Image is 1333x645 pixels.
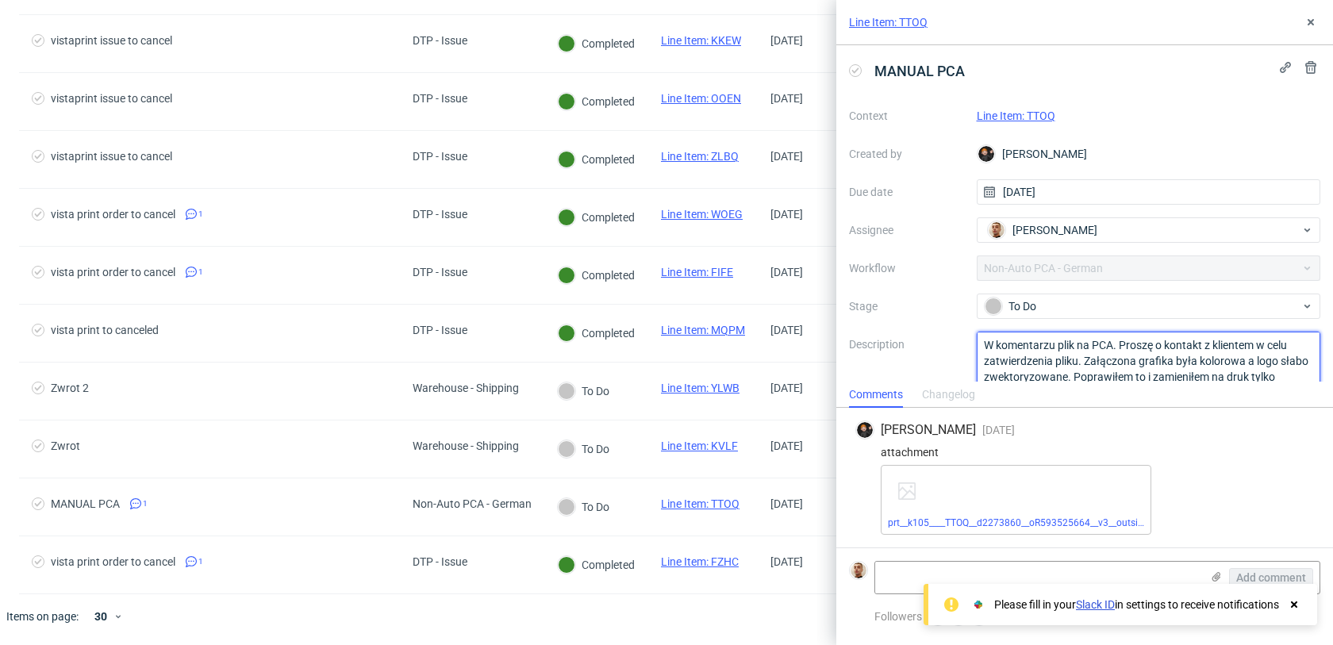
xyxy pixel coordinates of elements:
[978,146,994,162] img: Dominik Grosicki
[874,610,922,623] span: Followers
[413,34,467,47] div: DTP - Issue
[851,562,866,578] img: Bartłomiej Leśniczuk
[849,259,964,278] label: Workflow
[661,324,745,336] a: Line Item: MQPM
[770,324,803,336] span: [DATE]
[558,35,635,52] div: Completed
[661,92,741,105] a: Line Item: OOEN
[770,440,803,452] span: [DATE]
[994,597,1279,612] div: Please fill in your in settings to receive notifications
[51,555,175,568] div: vista print order to cancel
[977,141,1321,167] div: [PERSON_NAME]
[989,222,1005,238] img: Bartłomiej Leśniczuk
[770,34,803,47] span: [DATE]
[661,208,743,221] a: Line Item: WOEG
[558,267,635,284] div: Completed
[413,440,519,452] div: Warehouse - Shipping
[413,555,467,568] div: DTP - Issue
[849,14,928,30] a: Line Item: TTOQ
[413,382,519,394] div: Warehouse - Shipping
[770,382,803,394] span: [DATE]
[661,497,739,510] a: Line Item: TTOQ
[970,597,986,612] img: Slack
[51,34,172,47] div: vistaprint issue to cancel
[849,297,964,316] label: Stage
[51,440,80,452] div: Zwrot
[661,266,733,278] a: Line Item: FIFE
[770,92,803,105] span: [DATE]
[413,92,467,105] div: DTP - Issue
[51,92,172,105] div: vistaprint issue to cancel
[51,382,89,394] div: Zwrot 2
[770,497,803,510] span: [DATE]
[770,208,803,221] span: [DATE]
[857,422,873,438] img: Dominik Grosicki
[558,324,635,342] div: Completed
[770,266,803,278] span: [DATE]
[888,517,1165,528] a: prt__k105____TTOQ__d2273860__oR593525664__v3__outside.pdf
[51,324,159,336] div: vista print to canceled
[849,144,964,163] label: Created by
[198,266,203,278] span: 1
[51,497,120,510] div: MANUAL PCA
[51,266,175,278] div: vista print order to cancel
[143,497,148,510] span: 1
[868,58,971,84] span: MANUAL PCA
[849,106,964,125] label: Context
[198,208,203,221] span: 1
[413,497,532,510] div: Non-Auto PCA - German
[770,555,803,568] span: [DATE]
[85,605,113,628] div: 30
[413,324,467,336] div: DTP - Issue
[558,382,609,400] div: To Do
[51,208,175,221] div: vista print order to cancel
[51,150,172,163] div: vistaprint issue to cancel
[413,208,467,221] div: DTP - Issue
[849,182,964,202] label: Due date
[922,382,975,408] div: Changelog
[413,150,467,163] div: DTP - Issue
[661,440,738,452] a: Line Item: KVLF
[855,446,1314,459] div: attachment
[6,609,79,624] span: Items on page:
[413,266,467,278] div: DTP - Issue
[661,34,741,47] a: Line Item: KKEW
[770,150,803,163] span: [DATE]
[558,440,609,458] div: To Do
[558,498,609,516] div: To Do
[661,382,739,394] a: Line Item: YLWB
[982,424,1015,436] span: [DATE]
[849,221,964,240] label: Assignee
[558,151,635,168] div: Completed
[977,332,1321,408] textarea: W komentarzu plik na PCA. Proszę o kontakt z klientem w celu zatwierdzenia pliku. Załączona grafi...
[977,109,1055,122] a: Line Item: TTOQ
[849,382,903,408] div: Comments
[1012,222,1097,238] span: [PERSON_NAME]
[985,298,1300,315] div: To Do
[558,93,635,110] div: Completed
[198,555,203,568] span: 1
[849,335,964,405] label: Description
[661,150,739,163] a: Line Item: ZLBQ
[661,555,739,568] a: Line Item: FZHC
[881,421,976,439] span: [PERSON_NAME]
[558,209,635,226] div: Completed
[1076,598,1115,611] a: Slack ID
[558,556,635,574] div: Completed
